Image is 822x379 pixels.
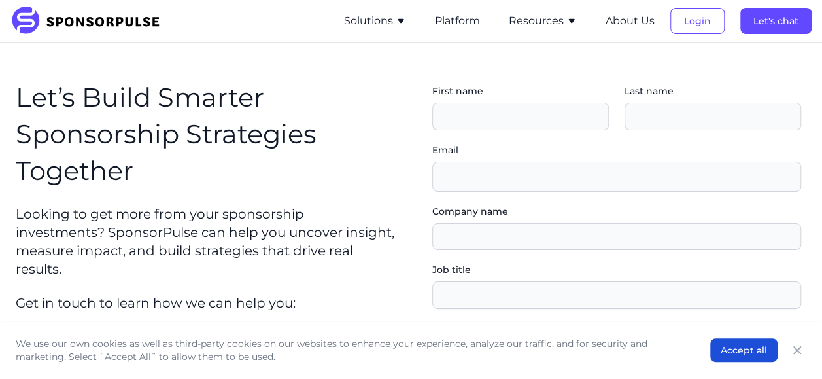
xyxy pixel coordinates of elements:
button: Solutions [344,13,406,29]
label: Job title [432,263,802,276]
a: Login [670,15,725,27]
a: Platform [435,15,480,27]
p: We use our own cookies as well as third-party cookies on our websites to enhance your experience,... [16,337,684,363]
img: SponsorPulse [10,7,169,35]
button: Login [670,8,725,34]
button: About Us [606,13,655,29]
button: Platform [435,13,480,29]
p: Looking to get more from your sponsorship investments? SponsorPulse can help you uncover insight,... [16,205,396,278]
label: Company name [432,205,802,218]
a: About Us [606,15,655,27]
label: Last name [625,84,801,98]
p: Get in touch to learn how we can help you: [16,294,396,312]
button: Resources [509,13,577,29]
iframe: Chat Widget [757,316,822,379]
button: Let's chat [740,8,812,34]
button: Accept all [710,338,778,362]
label: First name [432,84,609,98]
a: Let's chat [740,15,812,27]
label: Email [432,143,802,156]
h1: Let’s Build Smarter Sponsorship Strategies Together [16,79,396,189]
